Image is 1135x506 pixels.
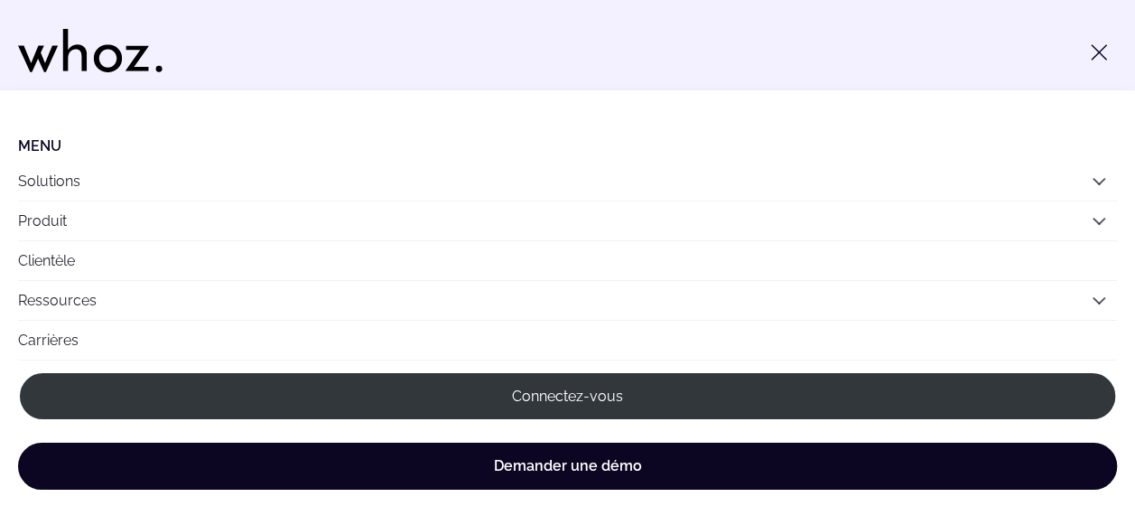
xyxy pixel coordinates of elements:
[18,321,1117,360] a: Carrières
[18,443,1117,490] a: Demander une démo
[18,281,1117,320] button: Ressources
[1081,34,1117,70] button: Basculer le menu
[18,241,1117,280] a: Clientèle
[18,212,67,230] a: Produit
[18,162,1117,201] button: Solutions
[18,137,1117,155] li: Menu
[18,371,1117,421] a: Connectez-vous
[18,201,1117,240] button: Produit
[18,173,80,190] font: Solutions
[18,292,97,309] a: Ressources
[1016,387,1110,481] iframe: Chatbot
